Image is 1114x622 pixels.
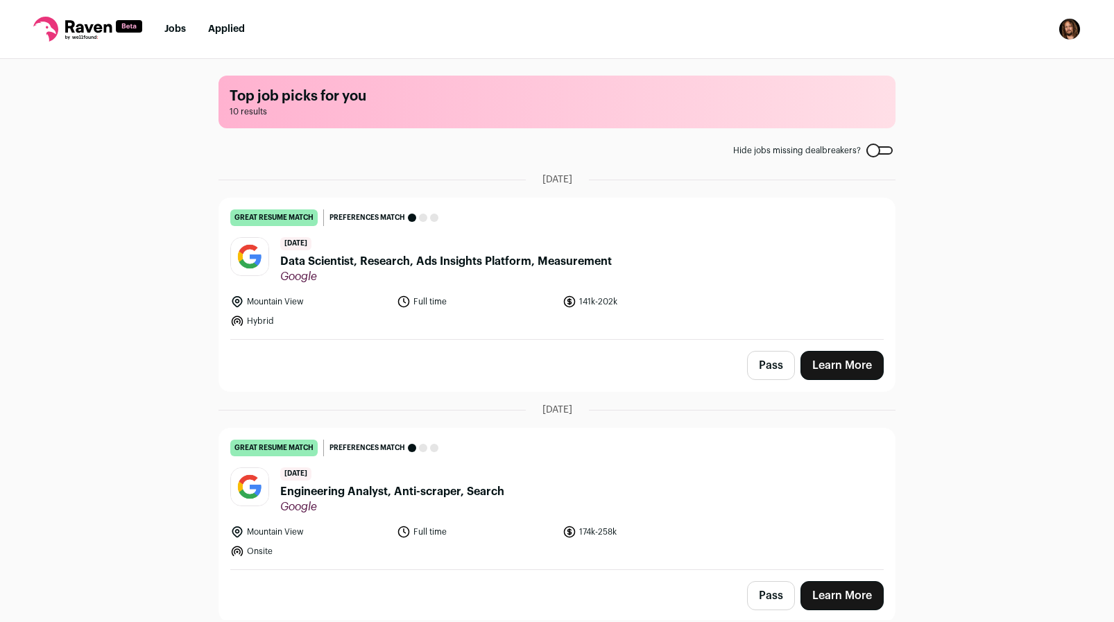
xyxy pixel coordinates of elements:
[1059,18,1081,40] img: 17002098-medium_jpg
[230,295,388,309] li: Mountain View
[230,87,884,106] h1: Top job picks for you
[219,429,895,569] a: great resume match Preferences match [DATE] Engineering Analyst, Anti-scraper, Search Google Moun...
[563,295,721,309] li: 141k-202k
[219,198,895,339] a: great resume match Preferences match [DATE] Data Scientist, Research, Ads Insights Platform, Meas...
[230,544,388,558] li: Onsite
[747,581,795,610] button: Pass
[280,237,311,250] span: [DATE]
[230,440,318,456] div: great resume match
[280,253,612,270] span: Data Scientist, Research, Ads Insights Platform, Measurement
[542,173,572,187] span: [DATE]
[747,351,795,380] button: Pass
[563,525,721,539] li: 174k-258k
[164,24,186,34] a: Jobs
[231,238,268,275] img: 8d2c6156afa7017e60e680d3937f8205e5697781b6c771928cb24e9df88505de.jpg
[800,351,884,380] a: Learn More
[800,581,884,610] a: Learn More
[280,500,504,514] span: Google
[542,403,572,417] span: [DATE]
[1059,18,1081,40] button: Open dropdown
[329,211,405,225] span: Preferences match
[230,525,388,539] li: Mountain View
[329,441,405,455] span: Preferences match
[280,467,311,481] span: [DATE]
[280,483,504,500] span: Engineering Analyst, Anti-scraper, Search
[230,314,388,328] li: Hybrid
[208,24,245,34] a: Applied
[397,525,555,539] li: Full time
[230,209,318,226] div: great resume match
[733,145,861,156] span: Hide jobs missing dealbreakers?
[231,468,268,506] img: 8d2c6156afa7017e60e680d3937f8205e5697781b6c771928cb24e9df88505de.jpg
[230,106,884,117] span: 10 results
[280,270,612,284] span: Google
[397,295,555,309] li: Full time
